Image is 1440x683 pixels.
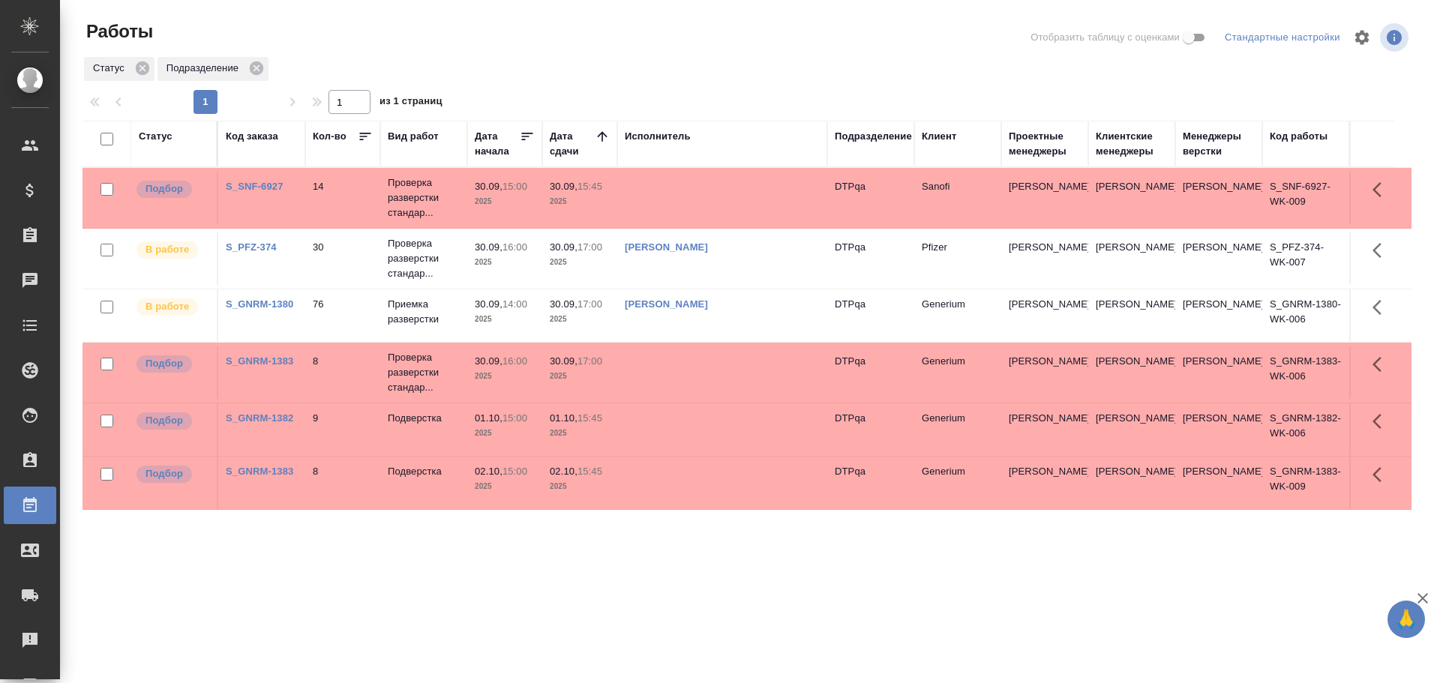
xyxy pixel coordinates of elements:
[1363,346,1399,382] button: Здесь прячутся важные кнопки
[550,466,577,477] p: 02.10,
[475,355,502,367] p: 30.09,
[827,403,914,456] td: DTPqa
[922,297,994,312] p: Generium
[1183,411,1255,426] p: [PERSON_NAME]
[577,241,602,253] p: 17:00
[145,466,183,481] p: Подбор
[550,298,577,310] p: 30.09,
[139,129,172,144] div: Статус
[550,479,610,494] p: 2025
[226,129,278,144] div: Код заказа
[475,426,535,441] p: 2025
[388,350,460,395] p: Проверка разверстки стандар...
[550,241,577,253] p: 30.09,
[550,255,610,270] p: 2025
[827,289,914,342] td: DTPqa
[1088,289,1175,342] td: [PERSON_NAME]
[475,369,535,384] p: 2025
[305,346,380,399] td: 8
[1393,604,1419,635] span: 🙏
[475,298,502,310] p: 30.09,
[1387,601,1425,638] button: 🙏
[577,466,602,477] p: 15:45
[305,403,380,456] td: 9
[577,298,602,310] p: 17:00
[1380,23,1411,52] span: Посмотреть информацию
[1001,457,1088,509] td: [PERSON_NAME]
[1030,30,1180,45] span: Отобразить таблицу с оценками
[475,412,502,424] p: 01.10,
[922,240,994,255] p: Pfizer
[1262,457,1349,509] td: S_GNRM-1383-WK-009
[922,411,994,426] p: Generium
[1001,289,1088,342] td: [PERSON_NAME]
[550,412,577,424] p: 01.10,
[1088,403,1175,456] td: [PERSON_NAME]
[226,412,293,424] a: S_GNRM-1382
[922,354,994,369] p: Generium
[475,312,535,327] p: 2025
[379,92,442,114] span: из 1 страниц
[1363,403,1399,439] button: Здесь прячутся важные кнопки
[226,466,293,477] a: S_GNRM-1383
[502,181,527,192] p: 15:00
[305,232,380,285] td: 30
[1009,129,1081,159] div: Проектные менеджеры
[1001,403,1088,456] td: [PERSON_NAME]
[157,57,268,81] div: Подразделение
[475,241,502,253] p: 30.09,
[550,369,610,384] p: 2025
[577,355,602,367] p: 17:00
[1088,457,1175,509] td: [PERSON_NAME]
[145,242,189,257] p: В работе
[475,129,520,159] div: Дата начала
[835,129,912,144] div: Подразделение
[1096,129,1168,159] div: Клиентские менеджеры
[1262,289,1349,342] td: S_GNRM-1380-WK-006
[827,232,914,285] td: DTPqa
[313,129,346,144] div: Кол-во
[145,413,183,428] p: Подбор
[922,179,994,194] p: Sanofi
[84,57,154,81] div: Статус
[135,179,209,199] div: Можно подбирать исполнителей
[166,61,244,76] p: Подразделение
[388,411,460,426] p: Подверстка
[135,240,209,260] div: Исполнитель выполняет работу
[502,412,527,424] p: 15:00
[1262,172,1349,224] td: S_SNF-6927-WK-009
[305,172,380,224] td: 14
[1363,289,1399,325] button: Здесь прячутся важные кнопки
[145,181,183,196] p: Подбор
[1088,172,1175,224] td: [PERSON_NAME]
[550,355,577,367] p: 30.09,
[550,312,610,327] p: 2025
[922,129,956,144] div: Клиент
[305,289,380,342] td: 76
[475,466,502,477] p: 02.10,
[1363,172,1399,208] button: Здесь прячутся важные кнопки
[1363,232,1399,268] button: Здесь прячутся важные кнопки
[1262,403,1349,456] td: S_GNRM-1382-WK-006
[502,355,527,367] p: 16:00
[625,241,708,253] a: [PERSON_NAME]
[388,464,460,479] p: Подверстка
[1001,232,1088,285] td: [PERSON_NAME]
[502,241,527,253] p: 16:00
[82,19,153,43] span: Работы
[145,356,183,371] p: Подбор
[1001,172,1088,224] td: [PERSON_NAME]
[475,194,535,209] p: 2025
[625,129,691,144] div: Исполнитель
[625,298,708,310] a: [PERSON_NAME]
[93,61,130,76] p: Статус
[1183,354,1255,369] p: [PERSON_NAME]
[1183,297,1255,312] p: [PERSON_NAME]
[1270,129,1327,144] div: Код работы
[135,297,209,317] div: Исполнитель выполняет работу
[388,175,460,220] p: Проверка разверстки стандар...
[550,181,577,192] p: 30.09,
[135,464,209,484] div: Можно подбирать исполнителей
[475,255,535,270] p: 2025
[827,457,914,509] td: DTPqa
